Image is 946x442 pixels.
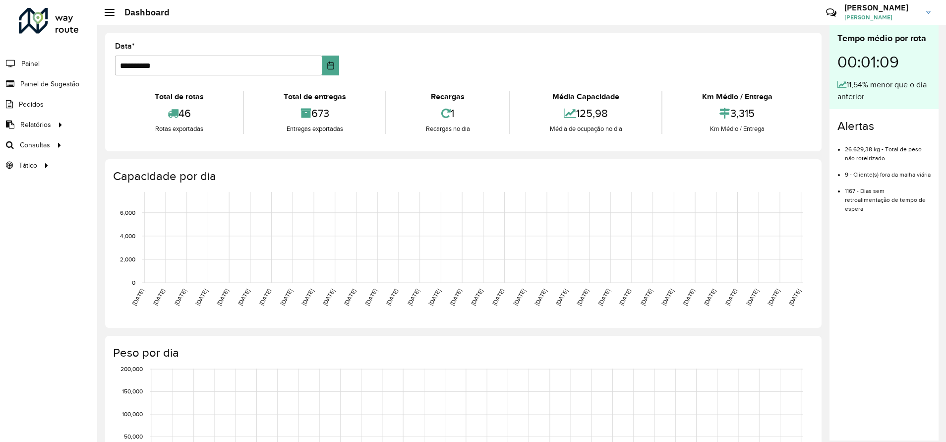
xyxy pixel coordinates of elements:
li: 26.629,38 kg - Total de peso não roteirizado [845,137,931,163]
text: [DATE] [173,288,187,307]
span: Tático [19,160,37,171]
div: Recargas [389,91,507,103]
div: Total de entregas [246,91,383,103]
a: Contato Rápido [821,2,842,23]
text: [DATE] [258,288,272,307]
text: 0 [132,279,135,286]
h2: Dashboard [115,7,170,18]
text: [DATE] [449,288,463,307]
div: 1 [389,103,507,124]
div: Recargas no dia [389,124,507,134]
text: 50,000 [124,434,143,440]
text: 150,000 [122,388,143,395]
div: 11,54% menor que o dia anterior [837,79,931,103]
text: 100,000 [122,411,143,417]
span: Pedidos [19,99,44,110]
text: [DATE] [131,288,145,307]
div: Tempo médio por rota [837,32,931,45]
div: 46 [118,103,240,124]
text: [DATE] [533,288,548,307]
text: [DATE] [194,288,209,307]
text: [DATE] [236,288,251,307]
h3: [PERSON_NAME] [844,3,919,12]
div: Total de rotas [118,91,240,103]
text: [DATE] [554,288,569,307]
text: [DATE] [470,288,484,307]
text: [DATE] [385,288,399,307]
text: [DATE] [660,288,675,307]
text: [DATE] [491,288,505,307]
span: Painel [21,59,40,69]
text: [DATE] [427,288,442,307]
text: [DATE] [512,288,527,307]
div: Média Capacidade [513,91,659,103]
text: [DATE] [787,288,802,307]
text: [DATE] [343,288,357,307]
div: Km Médio / Entrega [665,124,809,134]
text: [DATE] [279,288,294,307]
li: 9 - Cliente(s) fora da malha viária [845,163,931,179]
text: [DATE] [745,288,760,307]
text: [DATE] [682,288,696,307]
text: 6,000 [120,209,135,216]
text: [DATE] [724,288,738,307]
text: 4,000 [120,233,135,239]
text: 2,000 [120,256,135,262]
text: [DATE] [766,288,780,307]
h4: Alertas [837,119,931,133]
text: [DATE] [639,288,653,307]
text: [DATE] [321,288,336,307]
h4: Capacidade por dia [113,169,812,184]
div: Km Médio / Entrega [665,91,809,103]
span: Painel de Sugestão [20,79,79,89]
text: 200,000 [120,366,143,372]
span: Consultas [20,140,50,150]
text: [DATE] [703,288,717,307]
text: [DATE] [216,288,230,307]
text: [DATE] [300,288,315,307]
div: Média de ocupação no dia [513,124,659,134]
li: 1167 - Dias sem retroalimentação de tempo de espera [845,179,931,213]
button: Choose Date [322,56,340,75]
div: 00:01:09 [837,45,931,79]
span: [PERSON_NAME] [844,13,919,22]
text: [DATE] [618,288,632,307]
text: [DATE] [364,288,378,307]
div: Entregas exportadas [246,124,383,134]
div: 3,315 [665,103,809,124]
div: 673 [246,103,383,124]
div: 125,98 [513,103,659,124]
text: [DATE] [597,288,611,307]
text: [DATE] [576,288,590,307]
text: [DATE] [152,288,166,307]
label: Data [115,40,135,52]
div: Rotas exportadas [118,124,240,134]
text: [DATE] [406,288,420,307]
span: Relatórios [20,120,51,130]
h4: Peso por dia [113,346,812,360]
